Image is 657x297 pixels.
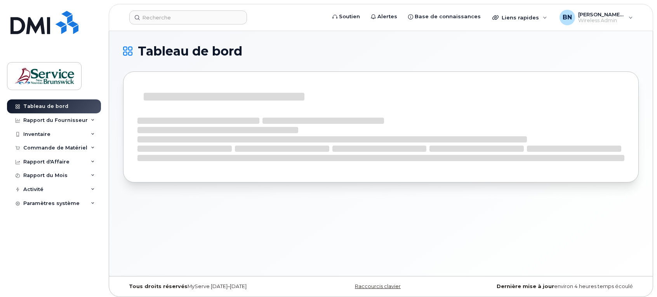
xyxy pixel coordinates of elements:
strong: Tous droits réservés [129,283,188,289]
div: environ 4 heures temps écoulé [467,283,639,290]
a: Raccourcis clavier [355,283,401,289]
div: MyServe [DATE]–[DATE] [123,283,295,290]
strong: Dernière mise à jour [497,283,554,289]
span: Tableau de bord [138,45,242,57]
